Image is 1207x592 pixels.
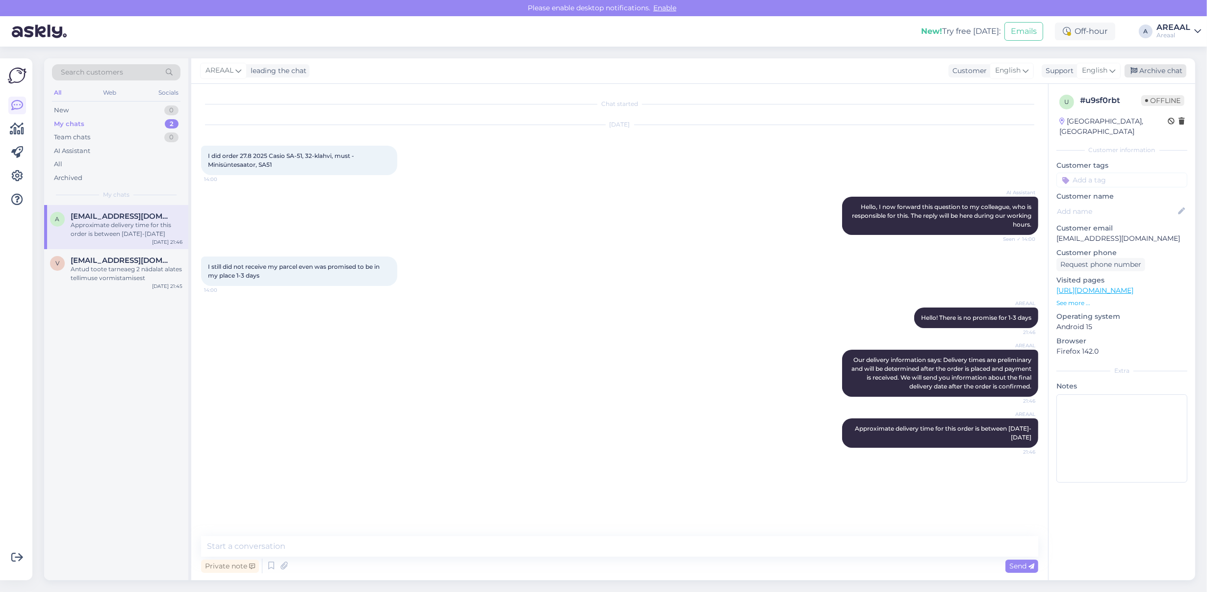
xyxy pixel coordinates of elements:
div: # u9sf0rbt [1080,95,1141,106]
div: AI Assistant [54,146,90,156]
div: New [54,105,69,115]
button: Emails [1004,22,1043,41]
div: Team chats [54,132,90,142]
span: a [55,215,60,223]
a: AREAALAreaal [1156,24,1201,39]
div: [DATE] 21:45 [152,283,182,290]
p: Customer tags [1056,160,1187,171]
div: A [1139,25,1153,38]
div: Extra [1056,366,1187,375]
div: [DATE] 21:46 [152,238,182,246]
span: My chats [103,190,129,199]
span: 14:00 [204,176,241,183]
p: Notes [1056,381,1187,391]
div: Private note [201,560,259,573]
div: Chat started [201,100,1038,108]
span: arto.soinela@gmail.com [71,212,173,221]
p: Browser [1056,336,1187,346]
div: [DATE] [201,120,1038,129]
p: [EMAIL_ADDRESS][DOMAIN_NAME] [1056,233,1187,244]
div: 2 [165,119,179,129]
b: New! [921,26,942,36]
div: Try free [DATE]: [921,26,1001,37]
div: Archived [54,173,82,183]
div: Customer [949,66,987,76]
span: Offline [1141,95,1184,106]
div: 0 [164,132,179,142]
span: Send [1009,562,1034,570]
span: v [55,259,59,267]
div: Request phone number [1056,258,1145,271]
p: Firefox 142.0 [1056,346,1187,357]
div: Socials [156,86,180,99]
span: English [1082,65,1107,76]
div: My chats [54,119,84,129]
span: Hello, I now forward this question to my colleague, who is responsible for this. The reply will b... [852,203,1033,228]
span: AREAAL [999,342,1035,349]
div: Web [102,86,119,99]
div: Antud toote tarneaeg 2 nädalat alates tellimuse vormistamisest [71,265,182,283]
input: Add a tag [1056,173,1187,187]
span: 21:46 [999,329,1035,336]
div: Off-hour [1055,23,1115,40]
span: English [995,65,1021,76]
p: Operating system [1056,311,1187,322]
span: u [1064,98,1069,105]
span: I still did not receive my parcel even was promised to be in my place 1-3 days [208,263,381,279]
span: Search customers [61,67,123,77]
p: Android 15 [1056,322,1187,332]
span: Enable [650,3,679,12]
span: AREAAL [205,65,233,76]
p: Customer email [1056,223,1187,233]
div: All [52,86,63,99]
p: Customer phone [1056,248,1187,258]
span: Hello! There is no promise for 1-3 days [921,314,1031,321]
div: Approximate delivery time for this order is between [DATE]-[DATE] [71,221,182,238]
img: Askly Logo [8,66,26,85]
div: leading the chat [247,66,307,76]
span: vaarikazip@hotmail.com [71,256,173,265]
div: Areaal [1156,31,1190,39]
div: Customer information [1056,146,1187,154]
div: 0 [164,105,179,115]
p: Customer name [1056,191,1187,202]
div: All [54,159,62,169]
div: AREAAL [1156,24,1190,31]
span: 21:46 [999,397,1035,405]
p: Visited pages [1056,275,1187,285]
span: 14:00 [204,286,241,294]
span: I did order 27.8 2025 Casio SA-51, 32-klahvi, must - Minisüntesaator, SA51 [208,152,356,168]
input: Add name [1057,206,1176,217]
span: 21:46 [999,448,1035,456]
div: [GEOGRAPHIC_DATA], [GEOGRAPHIC_DATA] [1059,116,1168,137]
div: Support [1042,66,1074,76]
span: Approximate delivery time for this order is between [DATE]-[DATE] [855,425,1031,441]
span: Our delivery information says: Delivery times are preliminary and will be determined after the or... [851,356,1033,390]
p: See more ... [1056,299,1187,308]
div: Archive chat [1125,64,1186,77]
span: AI Assistant [999,189,1035,196]
a: [URL][DOMAIN_NAME] [1056,286,1133,295]
span: Seen ✓ 14:00 [999,235,1035,243]
span: AREAAL [999,300,1035,307]
span: AREAAL [999,411,1035,418]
